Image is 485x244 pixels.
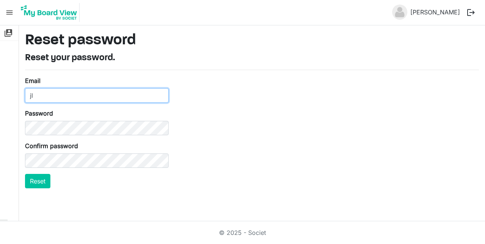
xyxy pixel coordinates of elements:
[407,5,463,20] a: [PERSON_NAME]
[25,53,479,64] h4: Reset your password.
[219,229,266,236] a: © 2025 - Societ
[4,25,13,41] span: switch_account
[19,3,83,22] a: My Board View Logo
[392,5,407,20] img: no-profile-picture.svg
[25,174,50,188] button: Reset
[25,76,41,85] label: Email
[25,31,479,50] h1: Reset password
[2,5,17,20] span: menu
[19,3,80,22] img: My Board View Logo
[463,5,479,20] button: logout
[25,141,78,150] label: Confirm password
[25,109,53,118] label: Password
